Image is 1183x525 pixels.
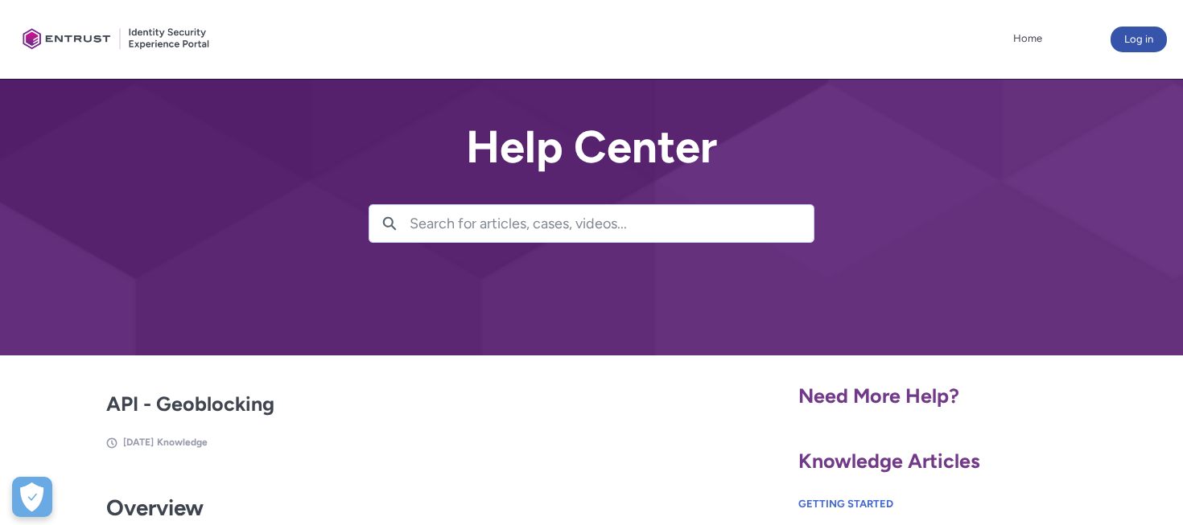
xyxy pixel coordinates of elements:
span: Need More Help? [798,383,959,408]
h2: Help Center [369,122,814,172]
div: Cookie Preferences [12,477,52,517]
input: Search for articles, cases, videos... [410,205,814,242]
a: Home [1009,27,1046,51]
a: GETTING STARTED [798,498,893,510]
button: Open Preferences [12,477,52,517]
span: Knowledge Articles [798,449,980,473]
button: Log in [1111,27,1167,52]
span: [DATE] [123,437,154,448]
li: Knowledge [157,435,208,449]
button: Search [369,205,410,242]
strong: Overview [106,494,204,521]
h2: API - Geoblocking [106,389,683,420]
